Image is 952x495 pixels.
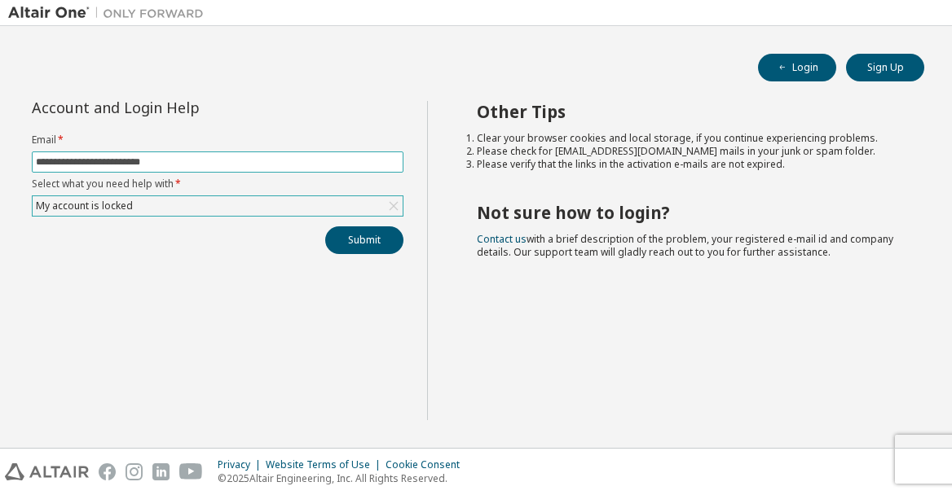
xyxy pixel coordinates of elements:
[32,101,329,114] div: Account and Login Help
[8,5,212,21] img: Altair One
[33,197,135,215] div: My account is locked
[477,232,527,246] a: Contact us
[846,54,924,81] button: Sign Up
[386,458,469,471] div: Cookie Consent
[33,196,403,216] div: My account is locked
[32,134,403,147] label: Email
[266,458,386,471] div: Website Terms of Use
[218,458,266,471] div: Privacy
[99,463,116,480] img: facebook.svg
[477,101,896,122] h2: Other Tips
[477,202,896,223] h2: Not sure how to login?
[152,463,170,480] img: linkedin.svg
[758,54,836,81] button: Login
[477,145,896,158] li: Please check for [EMAIL_ADDRESS][DOMAIN_NAME] mails in your junk or spam folder.
[32,177,403,191] label: Select what you need help with
[477,158,896,171] li: Please verify that the links in the activation e-mails are not expired.
[477,232,893,259] span: with a brief description of the problem, your registered e-mail id and company details. Our suppo...
[179,463,203,480] img: youtube.svg
[218,471,469,485] p: © 2025 Altair Engineering, Inc. All Rights Reserved.
[126,463,143,480] img: instagram.svg
[477,132,896,145] li: Clear your browser cookies and local storage, if you continue experiencing problems.
[325,226,403,254] button: Submit
[5,463,89,480] img: altair_logo.svg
